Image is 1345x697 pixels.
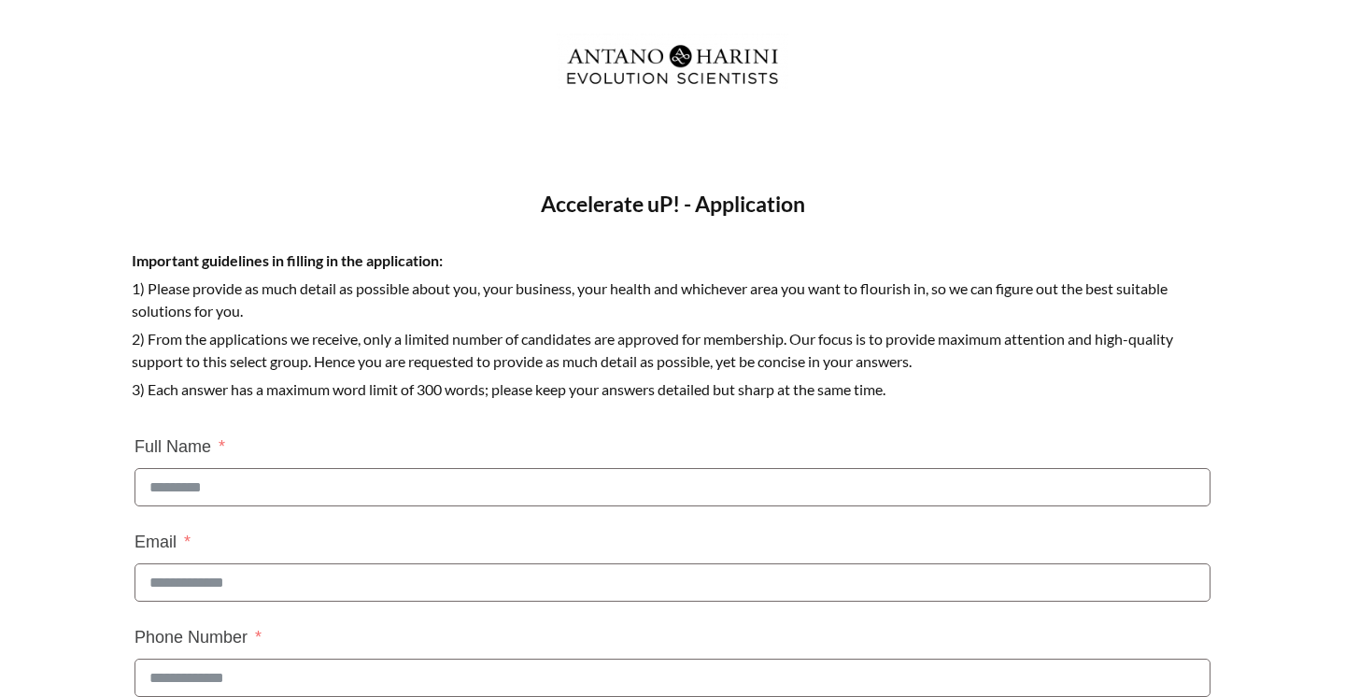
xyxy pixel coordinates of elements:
[134,563,1210,602] input: Email
[132,378,1213,406] p: 3) Each answer has a maximum word limit of 300 words; please keep your answers detailed but sharp...
[134,525,191,559] label: Email
[132,277,1213,328] p: 1) Please provide as much detail as possible about you, your business, your health and whichever ...
[557,33,788,96] img: Evolution-Scientist (2)
[134,430,225,463] label: Full Name
[134,659,1210,697] input: Phone Number
[134,620,262,654] label: Phone Number
[541,191,805,217] strong: Accelerate uP! - Application
[132,251,443,269] strong: Important guidelines in filling in the application:
[132,328,1213,378] p: 2) From the applications we receive, only a limited number of candidates are approved for members...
